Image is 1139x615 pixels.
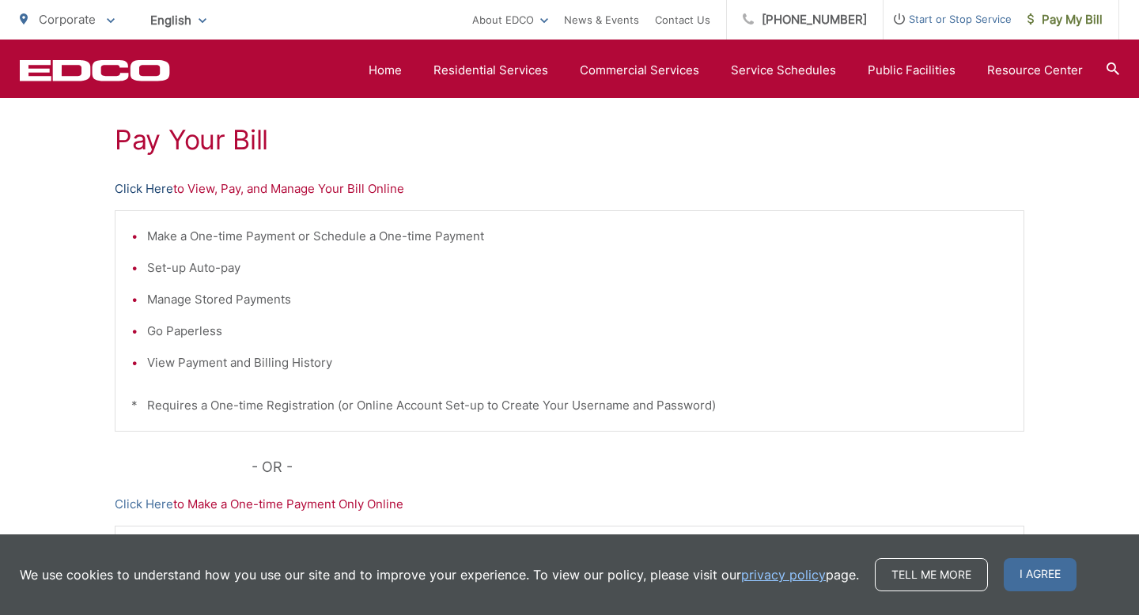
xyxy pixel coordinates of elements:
a: About EDCO [472,10,548,29]
a: Residential Services [433,61,548,80]
li: Set-up Auto-pay [147,258,1008,277]
p: to View, Pay, and Manage Your Bill Online [115,179,1024,198]
a: Service Schedules [731,61,836,80]
a: Commercial Services [580,61,699,80]
span: English [138,6,218,34]
p: We use cookies to understand how you use our site and to improve your experience. To view our pol... [20,565,859,584]
li: View Payment and Billing History [147,353,1008,372]
p: to Make a One-time Payment Only Online [115,495,1024,514]
li: Make a One-time Payment or Schedule a One-time Payment [147,227,1008,246]
a: Home [369,61,402,80]
a: EDCD logo. Return to the homepage. [20,59,170,81]
li: Go Paperless [147,322,1008,341]
span: Corporate [39,12,96,27]
a: Public Facilities [868,61,955,80]
span: I agree [1004,558,1077,591]
a: Resource Center [987,61,1083,80]
span: Pay My Bill [1027,10,1103,29]
li: Manage Stored Payments [147,290,1008,309]
a: privacy policy [741,565,826,584]
a: Tell me more [875,558,988,591]
a: Click Here [115,495,173,514]
h1: Pay Your Bill [115,124,1024,156]
a: News & Events [564,10,639,29]
a: Contact Us [655,10,710,29]
p: - OR - [252,455,1025,479]
a: Click Here [115,179,173,198]
p: * Requires a One-time Registration (or Online Account Set-up to Create Your Username and Password) [131,396,1008,415]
